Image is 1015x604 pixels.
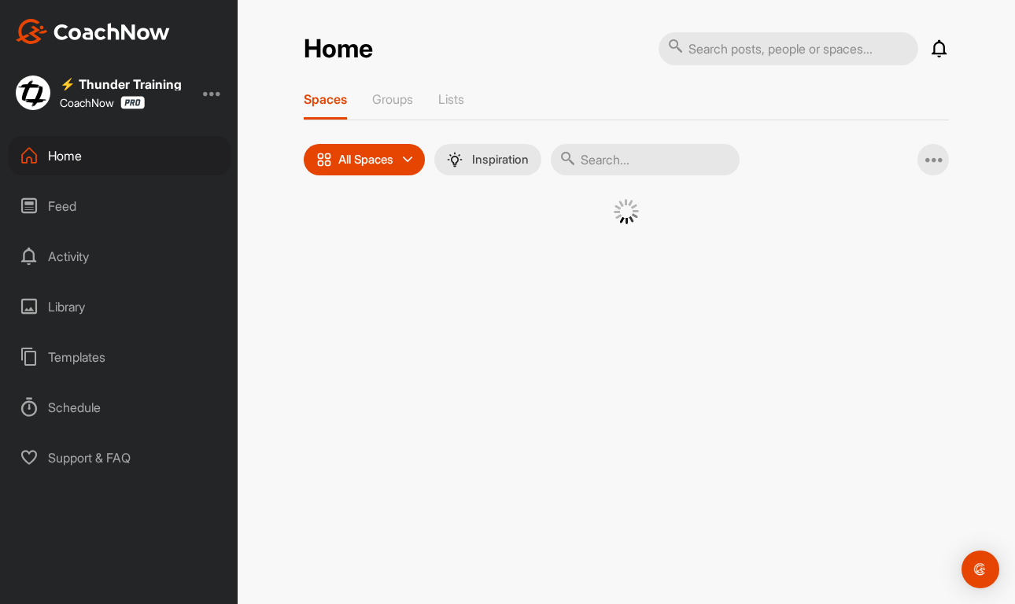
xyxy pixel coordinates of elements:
p: Lists [438,91,464,107]
div: Home [9,136,231,175]
p: Inspiration [472,153,529,166]
img: icon [316,152,332,168]
p: Groups [372,91,413,107]
p: Spaces [304,91,347,107]
div: Library [9,287,231,326]
div: Feed [9,186,231,226]
div: Schedule [9,388,231,427]
div: Support & FAQ [9,438,231,477]
div: ⚡️ Thunder Training [60,78,182,90]
div: Templates [9,337,231,377]
img: square_d0322c8151cab0fb607ea5a09507bf95.jpg [16,75,50,110]
input: Search posts, people or spaces... [659,32,918,65]
h2: Home [304,34,373,64]
div: CoachNow [60,96,145,109]
p: All Spaces [338,153,393,166]
div: Open Intercom Messenger [961,551,999,588]
div: Activity [9,237,231,276]
img: CoachNow [16,19,170,44]
img: CoachNow Pro [120,96,145,109]
img: menuIcon [447,152,463,168]
input: Search... [551,144,740,175]
img: G6gVgL6ErOh57ABN0eRmCEwV0I4iEi4d8EwaPGI0tHgoAbU4EAHFLEQAh+QQFCgALACwIAA4AGAASAAAEbHDJSesaOCdk+8xg... [614,199,639,224]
